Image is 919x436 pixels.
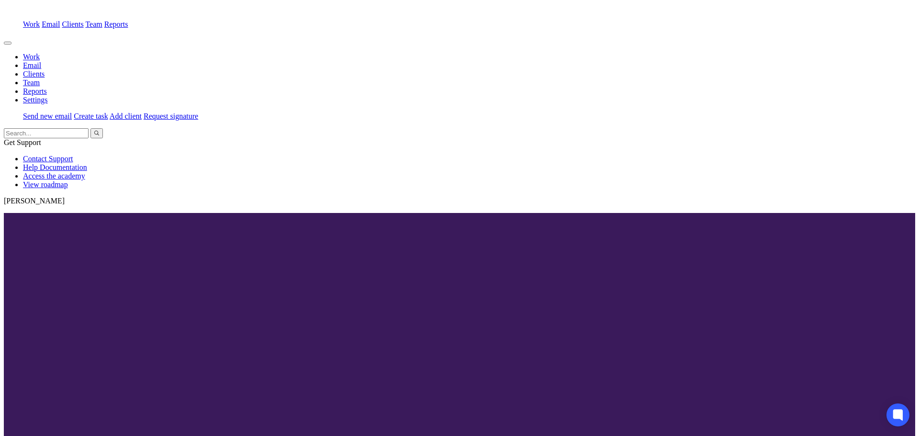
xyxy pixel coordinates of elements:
a: Team [23,78,40,87]
a: Settings [23,96,48,104]
a: Send new email [23,112,72,120]
a: Clients [62,20,83,28]
a: Email [23,61,41,69]
a: Reports [104,20,128,28]
a: Clients [23,70,45,78]
p: [PERSON_NAME] [4,197,915,205]
a: Add client [110,112,142,120]
a: Work [23,53,40,61]
a: Work [23,20,40,28]
input: Search [4,128,89,138]
a: View roadmap [23,180,68,189]
a: Team [85,20,102,28]
a: Access the academy [23,172,85,180]
span: Get Support [4,138,41,146]
a: Email [42,20,60,28]
button: Search [90,128,103,138]
a: Help Documentation [23,163,87,171]
a: Contact Support [23,155,73,163]
a: Request signature [144,112,198,120]
a: Reports [23,87,47,95]
a: Create task [74,112,108,120]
